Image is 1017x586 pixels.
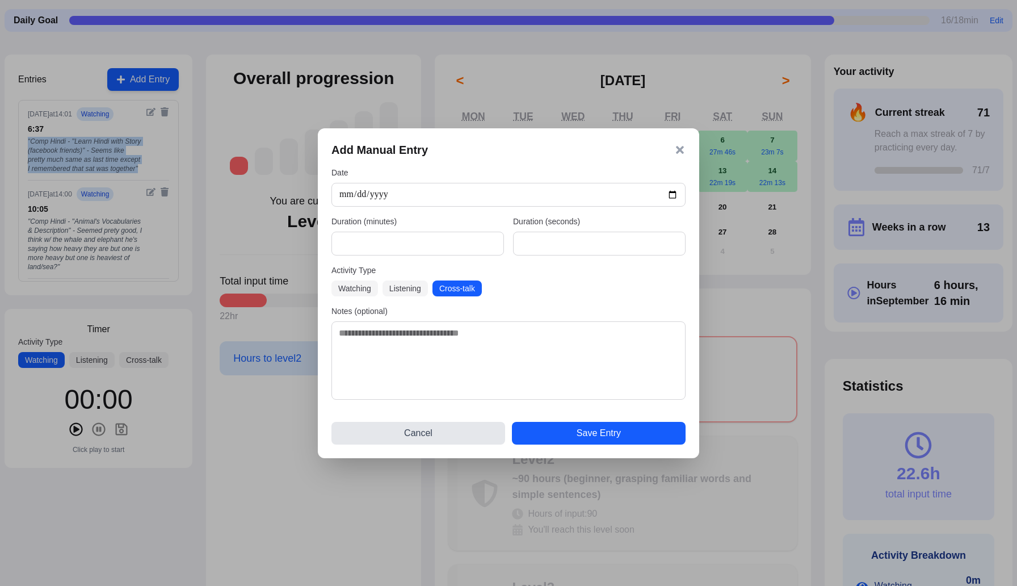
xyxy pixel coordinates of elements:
label: Duration (seconds) [513,216,686,227]
label: Notes (optional) [331,305,686,317]
button: Cancel [331,422,505,445]
button: Cross-talk [432,281,482,296]
label: Activity Type [331,265,686,276]
h3: Add Manual Entry [331,142,428,158]
label: Date [331,167,686,178]
label: Duration (minutes) [331,216,504,227]
button: Save Entry [512,422,686,445]
button: Watching [331,281,378,296]
button: Listening [383,281,428,296]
